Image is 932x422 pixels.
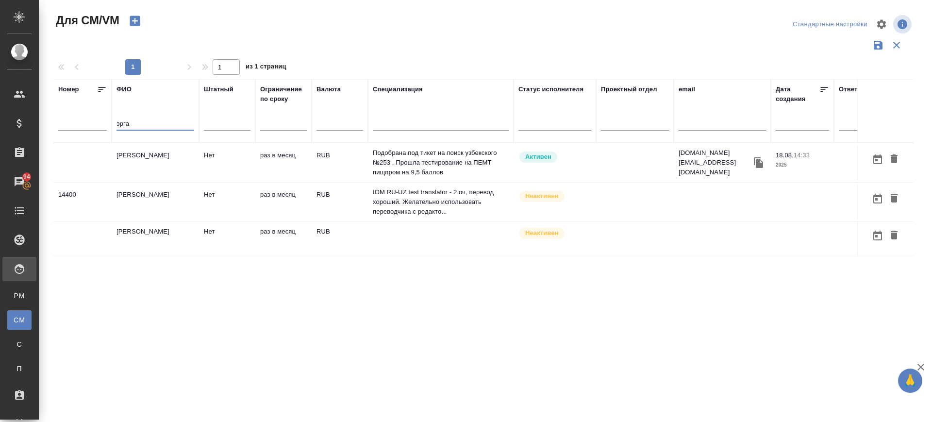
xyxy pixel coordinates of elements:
[246,61,286,75] span: из 1 страниц
[123,13,147,29] button: Создать
[794,152,810,159] p: 14:33
[886,190,902,208] button: Удалить
[53,185,112,219] td: 14400
[518,227,591,240] div: Наши пути разошлись: исполнитель с нами не работает
[199,146,255,180] td: Нет
[7,335,32,354] a: С
[255,222,312,256] td: раз в месяц
[112,185,199,219] td: [PERSON_NAME]
[312,146,368,180] td: RUB
[525,152,551,162] p: Активен
[869,190,886,208] button: Открыть календарь загрузки
[53,13,119,28] span: Для СМ/VM
[204,84,233,94] div: Штатный
[255,185,312,219] td: раз в месяц
[312,222,368,256] td: RUB
[601,84,657,94] div: Проектный отдел
[255,146,312,180] td: раз в месяц
[58,84,79,94] div: Номер
[199,222,255,256] td: Нет
[902,371,918,391] span: 🙏
[12,291,27,301] span: PM
[518,190,591,203] div: Наши пути разошлись: исполнитель с нами не работает
[525,191,559,201] p: Неактивен
[199,185,255,219] td: Нет
[373,148,509,177] p: Подобрана под тикет на поиск узбекского №253 . Прошла тестирование на ПЕМТ пищпром на 9,5 баллов
[886,151,902,169] button: Удалить
[869,151,886,169] button: Открыть календарь загрузки
[518,151,591,164] div: Рядовой исполнитель: назначай с учетом рейтинга
[2,169,36,194] a: 94
[839,84,889,94] div: Ответственный
[373,187,509,217] p: IOM RU-UZ test translator - 2 оч, перевод хороший. Желательно использовать переводчика с редакто...
[751,155,766,170] button: Скопировать
[679,148,751,177] p: [DOMAIN_NAME][EMAIL_ADDRESS][DOMAIN_NAME]
[679,84,695,94] div: email
[776,152,794,159] p: 18.08,
[870,13,893,36] span: Настроить таблицу
[116,84,132,94] div: ФИО
[776,84,819,104] div: Дата создания
[112,146,199,180] td: [PERSON_NAME]
[112,222,199,256] td: [PERSON_NAME]
[869,36,887,54] button: Сохранить фильтры
[17,172,36,182] span: 94
[7,359,32,378] a: П
[12,315,27,325] span: CM
[12,364,27,373] span: П
[525,228,559,238] p: Неактивен
[518,84,583,94] div: Статус исполнителя
[887,36,906,54] button: Сбросить фильтры
[7,286,32,305] a: PM
[316,84,341,94] div: Валюта
[898,369,922,393] button: 🙏
[893,15,914,34] span: Посмотреть информацию
[260,84,307,104] div: Ограничение по сроку
[312,185,368,219] td: RUB
[373,84,423,94] div: Специализация
[886,227,902,245] button: Удалить
[776,160,829,170] p: 2025
[790,17,870,32] div: split button
[869,227,886,245] button: Открыть календарь загрузки
[7,310,32,330] a: CM
[12,339,27,349] span: С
